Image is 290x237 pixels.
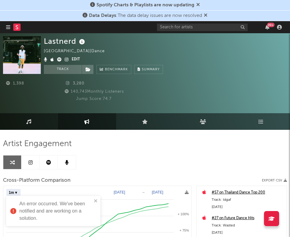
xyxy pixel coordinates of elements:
[265,25,269,30] button: 99+
[267,23,275,27] div: 99 +
[262,179,287,182] button: Export CSV
[3,140,72,148] span: Artist Engagement
[66,82,84,85] span: 3,280
[212,215,284,222] a: #27 on Future Dance Hits
[64,90,124,94] span: 140,743 Monthly Listeners
[72,56,80,63] button: Edit
[134,65,163,74] button: Summary
[204,13,207,18] span: Dismiss
[89,13,116,18] span: Data Delays
[19,200,92,222] div: An error occurred. We've been notified and are working on a solution.
[142,190,145,194] text: →
[44,48,112,55] div: [GEOGRAPHIC_DATA] | Dance
[3,177,70,184] span: Cross-Platform Comparison
[44,36,86,46] div: Lastnerd
[212,229,284,236] div: [DATE]
[6,82,24,85] span: 1,398
[196,3,200,8] span: Dismiss
[157,24,248,31] input: Search for artists
[178,212,189,216] text: + 100%
[89,13,202,18] span: : The data delay issues are now resolved
[76,97,112,101] span: Jump Score: 74.7
[152,190,163,194] text: [DATE]
[105,66,128,73] span: Benchmark
[212,222,284,229] div: Track: Wasted
[114,190,125,194] text: [DATE]
[96,65,131,74] a: Benchmark
[44,65,82,74] button: Track
[142,68,160,71] span: Summary
[96,3,194,8] span: Spotify Charts & Playlists are now updating
[180,229,189,232] text: + 75%
[94,198,98,204] button: close
[212,189,284,196] a: #57 on Thailand Dance Top 200
[212,196,284,203] div: Track: Idgaf
[212,203,284,211] div: [DATE]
